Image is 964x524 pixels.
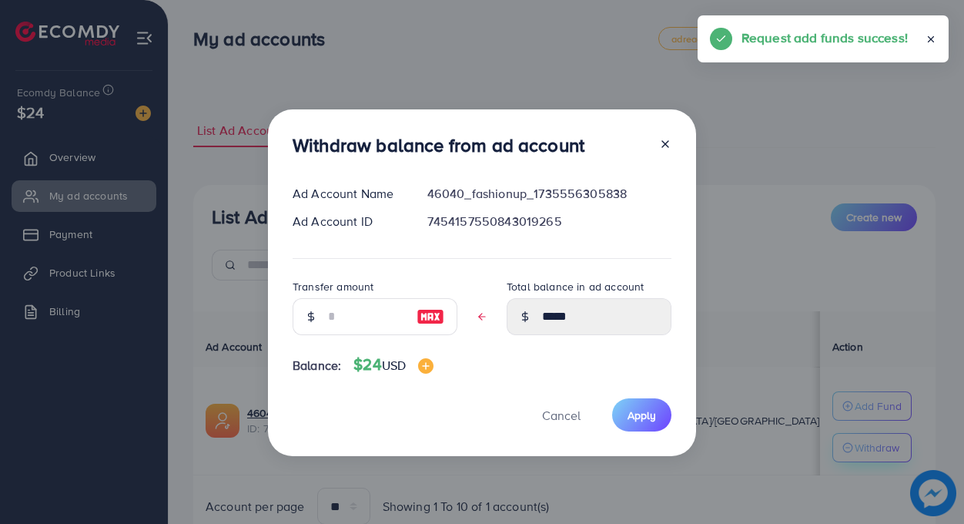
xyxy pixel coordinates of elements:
[293,279,373,294] label: Transfer amount
[417,307,444,326] img: image
[415,213,684,230] div: 7454157550843019265
[280,185,415,203] div: Ad Account Name
[628,408,656,423] span: Apply
[542,407,581,424] span: Cancel
[280,213,415,230] div: Ad Account ID
[415,185,684,203] div: 46040_fashionup_1735556305838
[293,134,584,156] h3: Withdraw balance from ad account
[353,355,433,375] h4: $24
[741,28,908,48] h5: Request add funds success!
[507,279,644,294] label: Total balance in ad account
[418,358,433,374] img: image
[382,357,406,374] span: USD
[523,398,600,432] button: Cancel
[293,357,341,375] span: Balance:
[612,398,671,432] button: Apply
